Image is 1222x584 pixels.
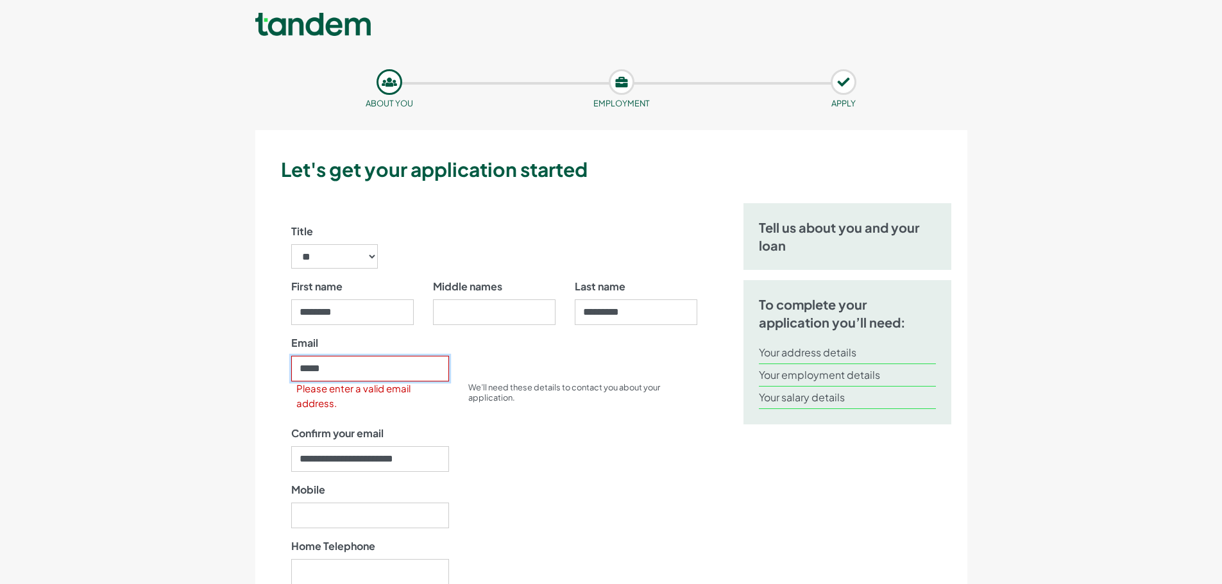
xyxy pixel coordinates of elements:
[291,426,384,441] label: Confirm your email
[759,342,937,364] li: Your address details
[291,224,313,239] label: Title
[366,98,413,108] small: About you
[593,98,650,108] small: Employment
[291,279,343,294] label: First name
[831,98,856,108] small: APPLY
[759,387,937,409] li: Your salary details
[759,364,937,387] li: Your employment details
[291,482,325,497] label: Mobile
[759,296,937,331] h5: To complete your application you’ll need:
[296,381,449,410] label: Please enter a valid email address.
[433,279,502,294] label: Middle names
[575,279,625,294] label: Last name
[281,156,962,183] h3: Let's get your application started
[468,382,660,403] small: We’ll need these details to contact you about your application.
[759,219,937,254] h5: Tell us about you and your loan
[291,335,318,351] label: Email
[291,538,375,554] label: Home Telephone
